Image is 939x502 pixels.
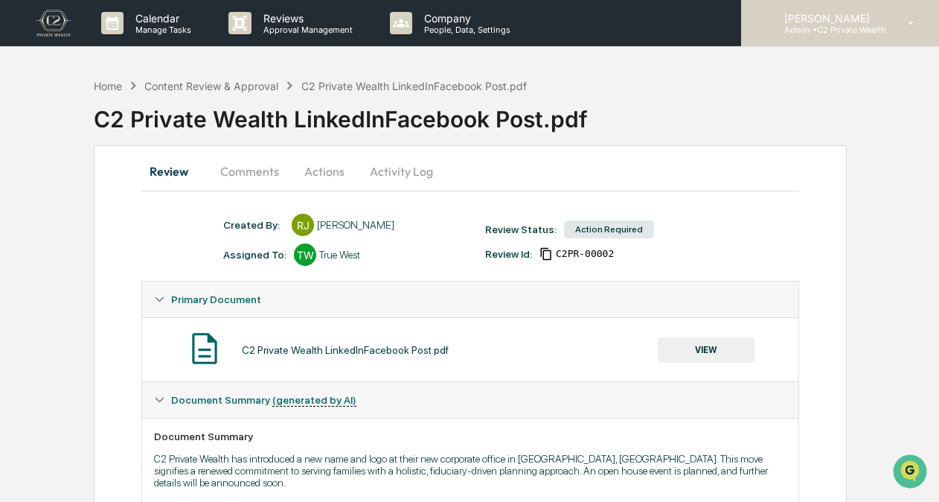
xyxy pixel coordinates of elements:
[9,181,102,208] a: 🖐️Preclearance
[141,153,798,189] div: secondary tabs example
[292,214,314,236] div: RJ
[272,394,356,407] u: (generated by AI)
[772,25,886,35] p: Admin • C2 Private Wealth
[208,153,291,189] button: Comments
[108,188,120,200] div: 🗄️
[412,25,518,35] p: People, Data, Settings
[291,153,358,189] button: Actions
[94,94,939,133] div: C2 Private Wealth LinkedInFacebook Post.pdf
[30,187,96,202] span: Preclearance
[15,188,27,200] div: 🖐️
[94,80,122,92] div: Home
[171,293,261,305] span: Primary Document
[102,181,190,208] a: 🗄️Attestations
[144,80,278,92] div: Content Review & Approval
[141,153,208,189] button: Review
[124,25,199,35] p: Manage Tasks
[556,248,614,260] span: f926361a-40d8-4863-a5c6-87cb56385233
[105,251,180,263] a: Powered byPylon
[317,219,394,231] div: [PERSON_NAME]
[15,217,27,229] div: 🔎
[891,453,932,493] iframe: Open customer support
[9,209,100,236] a: 🔎Data Lookup
[15,113,42,140] img: 1746055101610-c473b297-6a78-478c-a979-82029cc54cd1
[148,252,180,263] span: Pylon
[51,128,188,140] div: We're available if you need us!
[154,453,786,489] p: C2 Private Wealth has introduced a new name and logo at their new corporate office in [GEOGRAPHIC...
[51,113,244,128] div: Start new chat
[358,153,445,189] button: Activity Log
[772,12,886,25] p: [PERSON_NAME]
[251,25,360,35] p: Approval Management
[658,337,754,363] button: VIEW
[186,330,223,367] img: Document Icon
[485,223,557,235] div: Review Status:
[15,31,271,54] p: How can we help?
[412,12,518,25] p: Company
[253,118,271,136] button: Start new chat
[171,394,356,406] span: Document Summary
[223,219,284,231] div: Created By: ‎ ‎
[251,12,360,25] p: Reviews
[223,249,286,261] div: Assigned To:
[242,344,449,356] div: C2 Private Wealth LinkedInFacebook Post.pdf
[294,244,316,266] div: TW
[124,12,199,25] p: Calendar
[142,317,798,381] div: Primary Document
[564,220,654,238] div: Action Required
[142,382,798,418] div: Document Summary (generated by AI)
[123,187,185,202] span: Attestations
[30,215,94,230] span: Data Lookup
[36,10,71,36] img: logo
[142,282,798,317] div: Primary Document
[319,249,360,261] div: True West
[485,248,532,260] div: Review Id:
[301,80,527,92] div: C2 Private Wealth LinkedInFacebook Post.pdf
[154,430,786,442] div: Document Summary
